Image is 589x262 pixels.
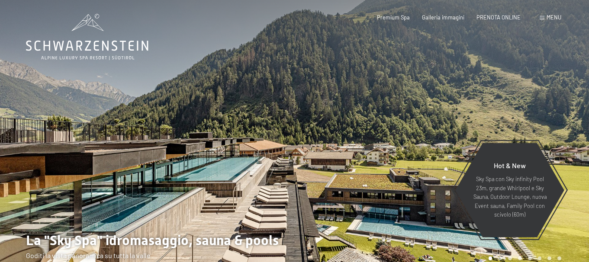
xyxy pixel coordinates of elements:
[547,14,561,21] span: Menu
[494,161,526,169] span: Hot & New
[489,256,492,260] div: Carousel Page 1 (Current Slide)
[557,256,561,260] div: Carousel Page 8
[476,14,521,21] a: PRENOTA ONLINE
[538,256,542,260] div: Carousel Page 6
[472,175,547,219] p: Sky Spa con Sky infinity Pool 23m, grande Whirlpool e Sky Sauna, Outdoor Lounge, nuova Event saun...
[377,14,410,21] a: Premium Spa
[422,14,464,21] a: Galleria immagini
[547,256,551,260] div: Carousel Page 7
[508,256,512,260] div: Carousel Page 3
[498,256,502,260] div: Carousel Page 2
[518,256,522,260] div: Carousel Page 4
[486,256,561,260] div: Carousel Pagination
[455,143,565,238] a: Hot & New Sky Spa con Sky infinity Pool 23m, grande Whirlpool e Sky Sauna, Outdoor Lounge, nuova ...
[528,256,532,260] div: Carousel Page 5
